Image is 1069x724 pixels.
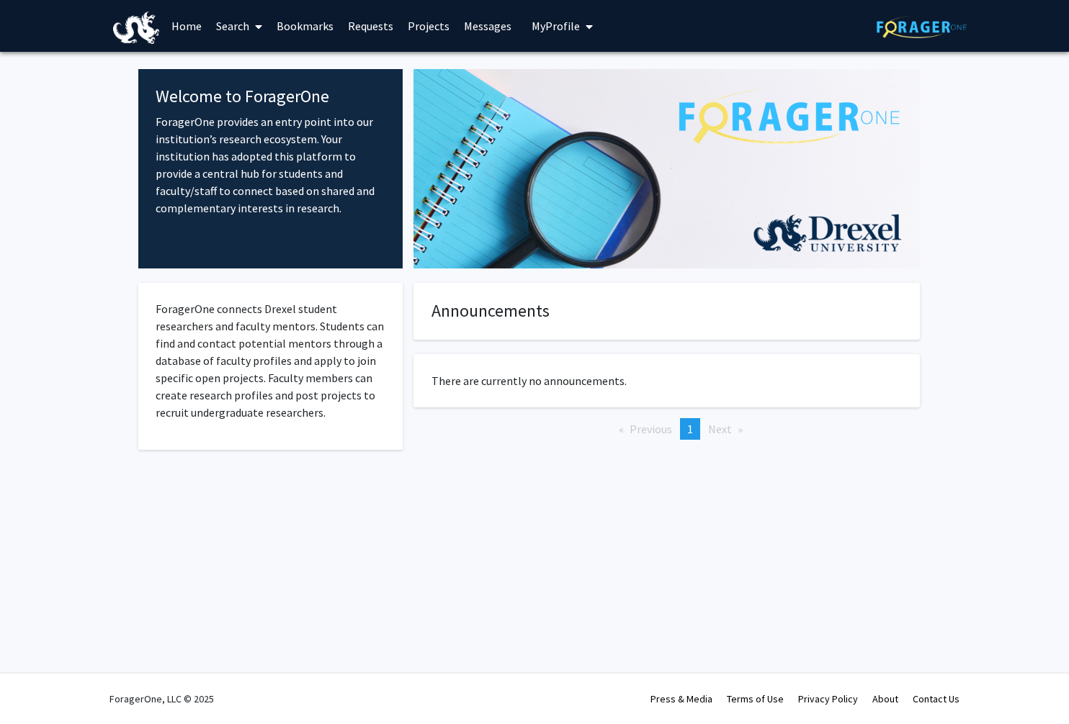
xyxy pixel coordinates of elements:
[269,1,341,51] a: Bookmarks
[727,692,784,705] a: Terms of Use
[798,692,858,705] a: Privacy Policy
[413,69,920,268] img: Cover Image
[164,1,209,51] a: Home
[341,1,401,51] a: Requests
[913,692,960,705] a: Contact Us
[650,692,712,705] a: Press & Media
[413,418,920,440] ul: Pagination
[156,86,385,107] h4: Welcome to ForagerOne
[877,16,967,38] img: ForagerOne Logo
[156,300,385,421] p: ForagerOne connects Drexel student researchers and faculty mentors. Students can find and contact...
[113,12,159,44] img: Drexel University Logo
[630,422,672,436] span: Previous
[109,674,214,724] div: ForagerOne, LLC © 2025
[708,422,732,436] span: Next
[209,1,269,51] a: Search
[532,19,580,33] span: My Profile
[11,659,61,713] iframe: Chat
[156,113,385,217] p: ForagerOne provides an entry point into our institution’s research ecosystem. Your institution ha...
[401,1,457,51] a: Projects
[457,1,519,51] a: Messages
[687,422,693,436] span: 1
[431,372,902,389] p: There are currently no announcements.
[872,692,898,705] a: About
[431,301,902,322] h4: Announcements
